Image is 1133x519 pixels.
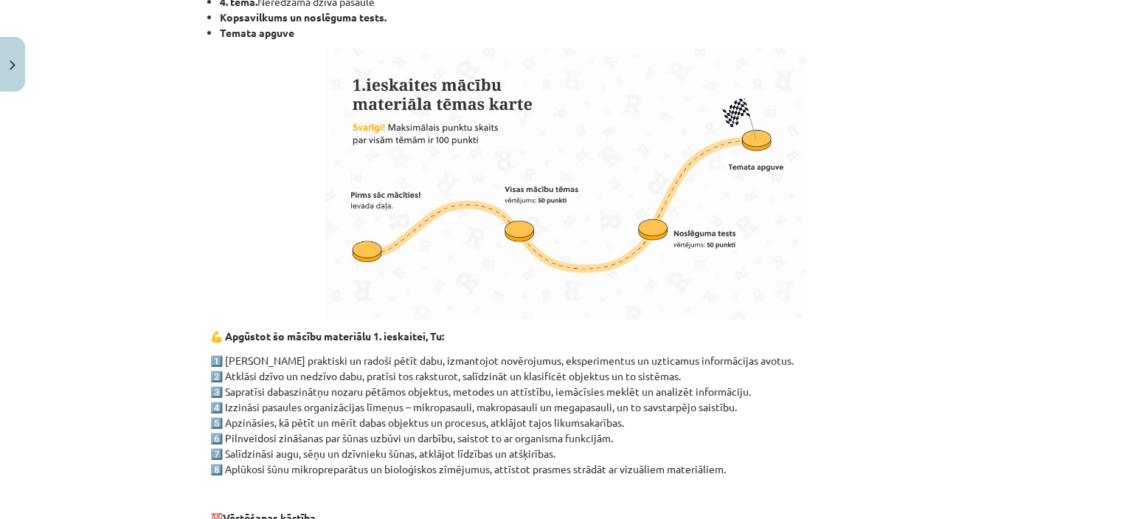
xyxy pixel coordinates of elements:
strong: Temata apguve [220,26,294,39]
img: icon-close-lesson-0947bae3869378f0d4975bcd49f059093ad1ed9edebbc8119c70593378902aed.svg [10,61,15,70]
strong: 💪 Apgūstot šo mācību materiālu 1. ieskaitei, Tu: [210,329,444,343]
strong: Kopsavilkums un noslēguma tests. [220,10,387,24]
p: 1️⃣ [PERSON_NAME] praktiski un radoši pētīt dabu, izmantojot novērojumus, eksperimentus un uztica... [210,353,923,477]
